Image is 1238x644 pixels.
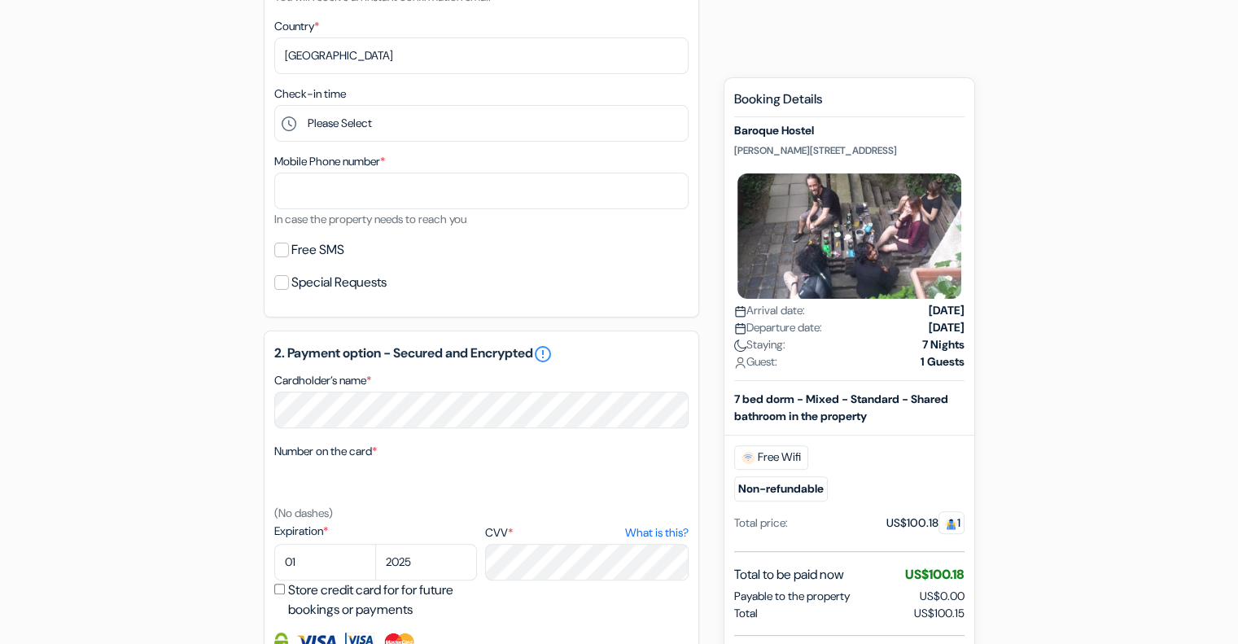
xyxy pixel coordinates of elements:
strong: 7 Nights [922,336,965,353]
a: What is this? [624,524,688,541]
span: Departure date: [734,319,822,336]
strong: 1 Guests [921,353,965,370]
label: Check-in time [274,85,346,103]
span: 1 [938,511,965,534]
img: free_wifi.svg [741,451,755,464]
img: calendar.svg [734,322,746,335]
label: Store credit card for for future bookings or payments [288,580,482,620]
div: US$100.18 [886,515,965,532]
h5: 2. Payment option - Secured and Encrypted [274,344,689,364]
label: CVV [485,524,688,541]
strong: [DATE] [929,302,965,319]
div: Total price: [734,515,788,532]
img: user_icon.svg [734,357,746,369]
label: Number on the card [274,443,377,460]
span: US$100.18 [905,566,965,583]
b: 7 bed dorm - Mixed - Standard - Shared bathroom in the property [734,392,948,423]
small: Non-refundable [734,476,828,502]
img: guest.svg [945,518,957,530]
label: Country [274,18,319,35]
span: Total to be paid now [734,565,844,585]
p: [PERSON_NAME][STREET_ADDRESS] [734,144,965,157]
h5: Baroque Hostel [734,124,965,138]
img: calendar.svg [734,305,746,318]
span: Total [734,605,758,622]
strong: [DATE] [929,319,965,336]
img: moon.svg [734,340,746,352]
label: Expiration [274,523,477,540]
span: Guest: [734,353,777,370]
label: Free SMS [291,239,344,261]
label: Cardholder’s name [274,372,371,389]
label: Mobile Phone number [274,153,385,170]
label: Special Requests [291,271,387,294]
span: US$0.00 [920,589,965,603]
span: Arrival date: [734,302,805,319]
small: In case the property needs to reach you [274,212,466,226]
h5: Booking Details [734,91,965,117]
a: error_outline [533,344,553,364]
span: Staying: [734,336,785,353]
small: (No dashes) [274,506,333,520]
span: Payable to the property [734,588,850,605]
span: Free Wifi [734,445,808,470]
span: US$100.15 [914,605,965,622]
